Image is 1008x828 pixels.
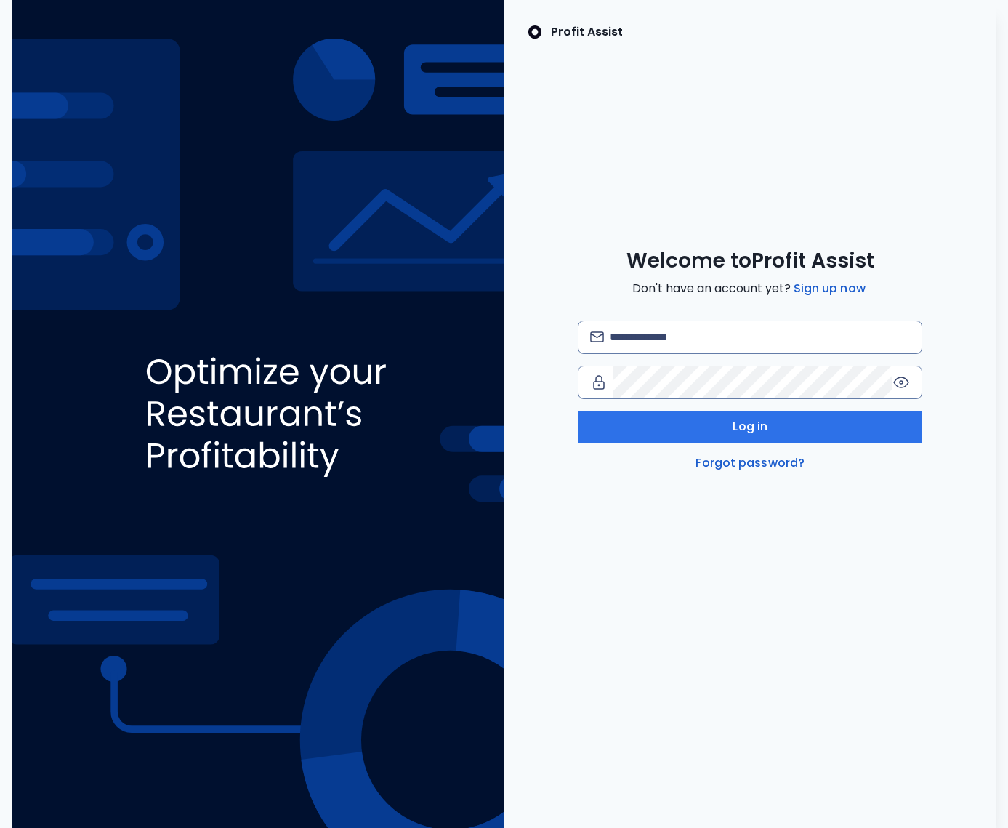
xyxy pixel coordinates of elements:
span: Don't have an account yet? [632,280,868,297]
p: Profit Assist [551,23,623,41]
a: Forgot password? [693,454,807,472]
span: Log in [733,418,767,435]
span: Welcome to Profit Assist [626,248,874,274]
img: email [590,331,604,342]
button: Log in [578,411,922,443]
img: SpotOn Logo [528,23,542,41]
a: Sign up now [791,280,868,297]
